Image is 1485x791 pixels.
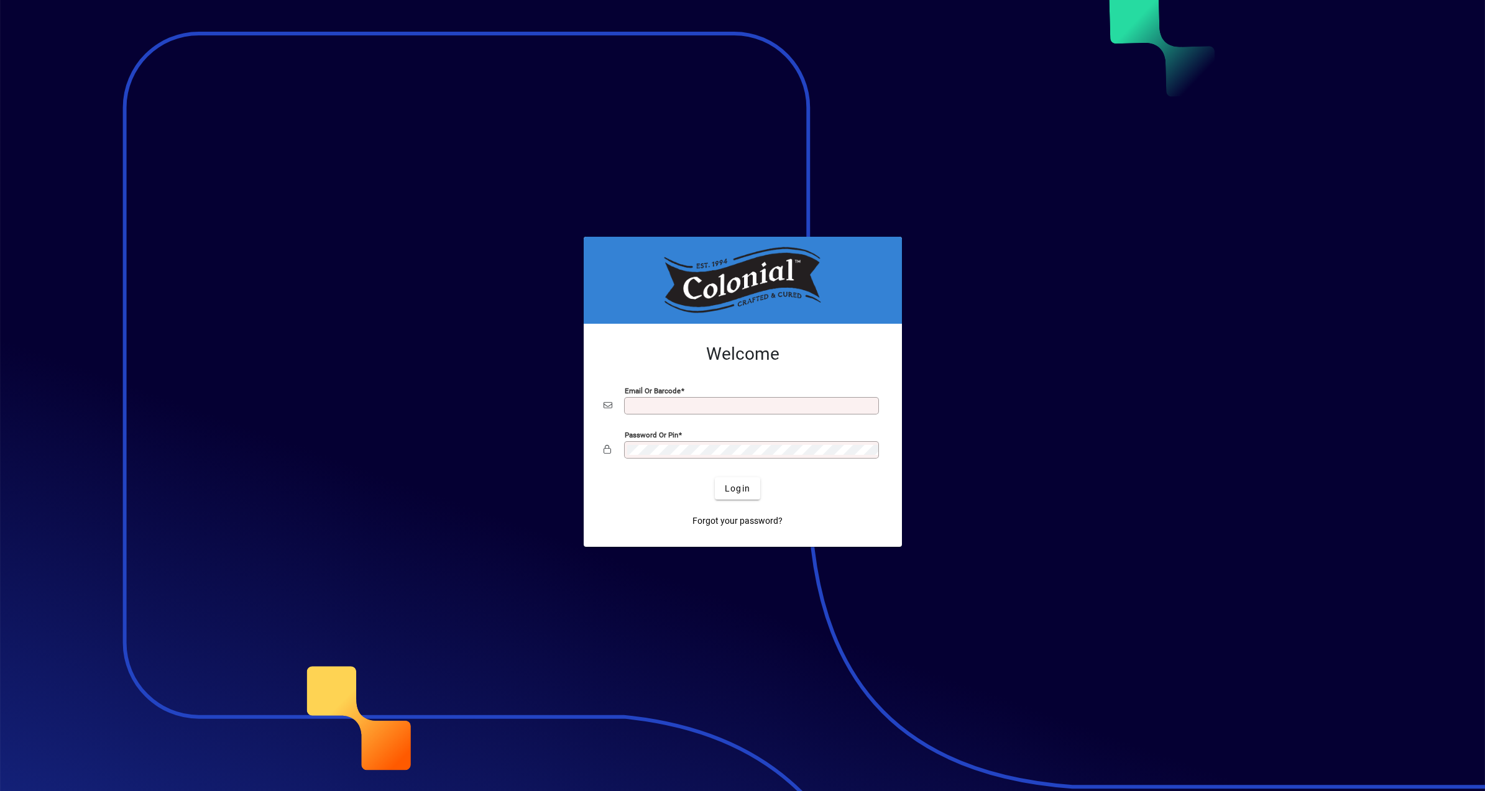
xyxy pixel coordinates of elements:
span: Login [725,482,750,495]
button: Login [715,477,760,500]
a: Forgot your password? [687,510,788,532]
h2: Welcome [604,344,882,365]
mat-label: Password or Pin [625,431,678,439]
span: Forgot your password? [692,514,783,528]
mat-label: Email or Barcode [625,386,681,395]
